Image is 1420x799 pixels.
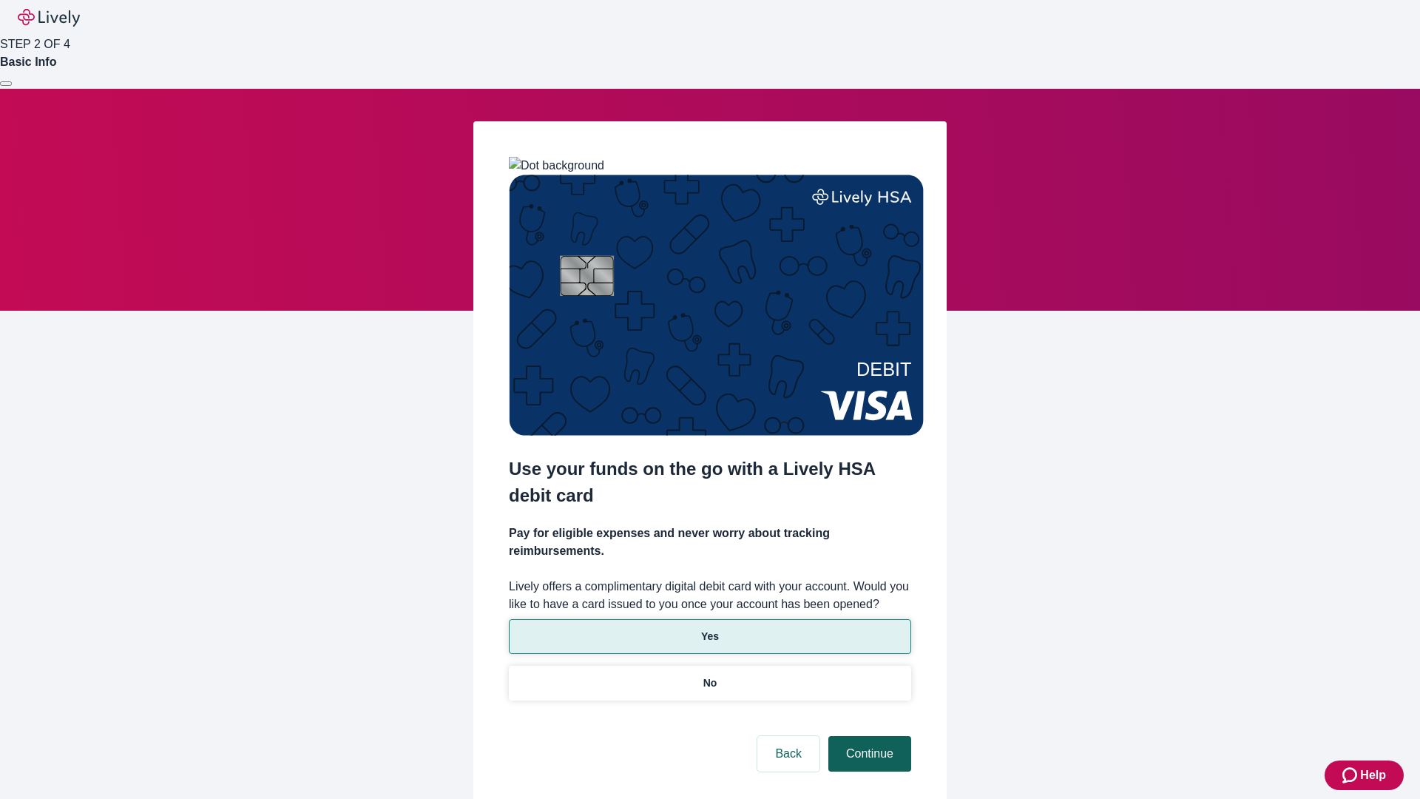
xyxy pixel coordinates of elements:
[509,456,911,509] h2: Use your funds on the go with a Lively HSA debit card
[1360,766,1386,784] span: Help
[1342,766,1360,784] svg: Zendesk support icon
[509,666,911,701] button: No
[703,675,717,691] p: No
[757,736,819,772] button: Back
[509,157,604,175] img: Dot background
[509,525,911,560] h4: Pay for eligible expenses and never worry about tracking reimbursements.
[828,736,911,772] button: Continue
[701,629,719,644] p: Yes
[1325,761,1404,790] button: Zendesk support iconHelp
[509,578,911,613] label: Lively offers a complimentary digital debit card with your account. Would you like to have a card...
[509,619,911,654] button: Yes
[509,175,924,436] img: Debit card
[18,9,80,27] img: Lively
